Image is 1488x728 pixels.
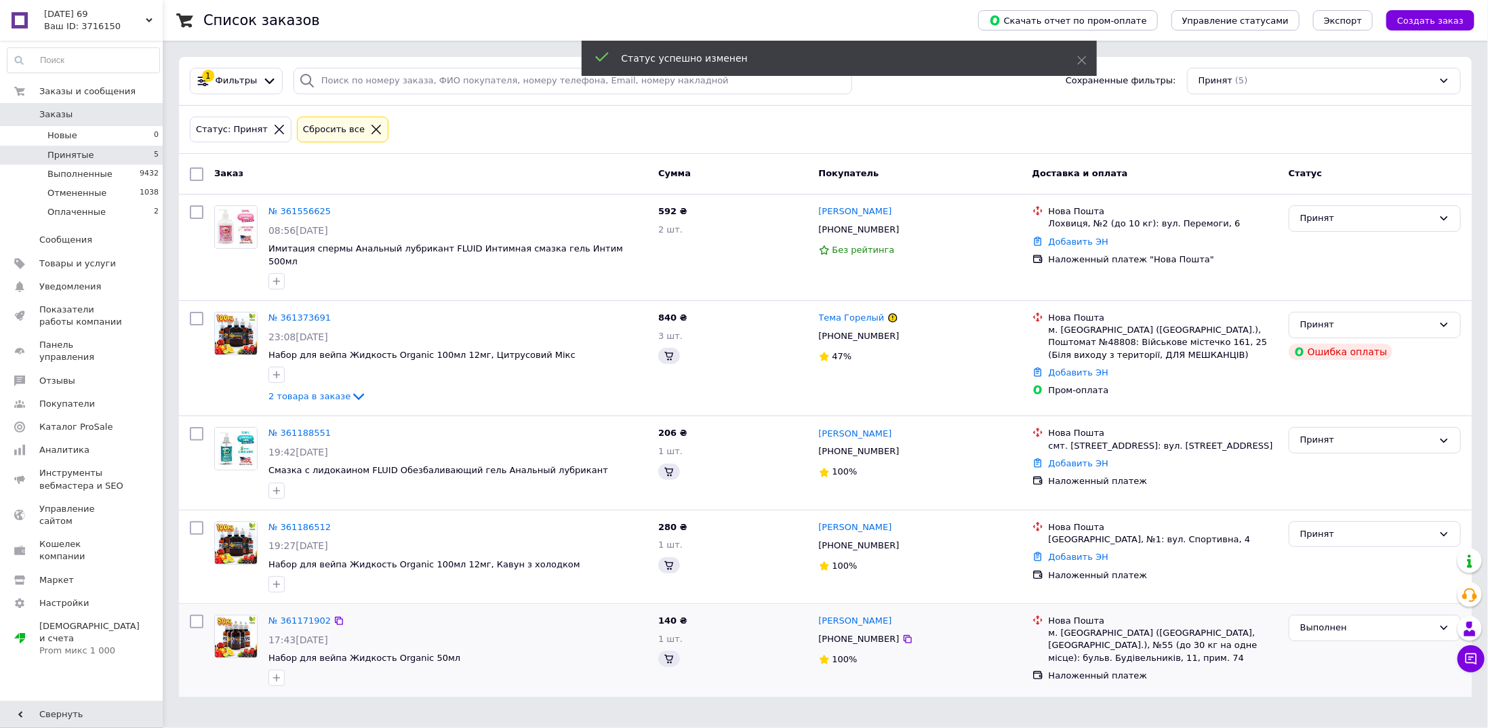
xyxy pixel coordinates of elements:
[140,168,159,180] span: 9432
[214,521,258,565] a: Фото товару
[1049,569,1278,582] div: Наложенный платеж
[832,245,895,255] span: Без рейтинга
[819,521,892,534] a: [PERSON_NAME]
[140,187,159,199] span: 1038
[832,466,858,477] span: 100%
[832,561,858,571] span: 100%
[816,537,902,554] div: [PHONE_NUMBER]
[39,645,140,657] div: Prom микс 1 000
[39,444,89,456] span: Аналитика
[978,10,1158,31] button: Скачать отчет по пром-оплате
[214,312,258,355] a: Фото товару
[816,221,902,239] div: [PHONE_NUMBER]
[216,75,258,87] span: Фильтры
[1300,621,1433,635] div: Выполнен
[658,224,683,235] span: 2 шт.
[816,327,902,345] div: [PHONE_NUMBER]
[268,350,576,360] a: Набор для вейпа Жидкость Organic 100мл 12мг, Цитрусовий Мікс
[39,234,92,246] span: Сообщения
[214,427,258,470] a: Фото товару
[47,129,77,142] span: Новые
[47,187,106,199] span: Отмененные
[39,339,125,363] span: Панель управления
[658,446,683,456] span: 1 шт.
[39,108,73,121] span: Заказы
[1300,318,1433,332] div: Принят
[47,168,113,180] span: Выполненные
[44,8,146,20] span: Carnaval 69
[1049,440,1278,452] div: смт. [STREET_ADDRESS]: вул. [STREET_ADDRESS]
[193,123,270,137] div: Статус: Принят
[1049,458,1108,468] a: Добавить ЭН
[819,312,885,325] a: Тема Горелый
[658,312,687,323] span: 840 ₴
[1066,75,1176,87] span: Сохраненные фильтры:
[1049,384,1278,397] div: Пром-оплата
[819,205,892,218] a: [PERSON_NAME]
[622,52,1043,65] div: Статус успешно изменен
[39,421,113,433] span: Каталог ProSale
[1300,211,1433,226] div: Принят
[215,428,257,470] img: Фото товару
[1324,16,1362,26] span: Экспорт
[202,70,214,82] div: 1
[39,304,125,328] span: Показатели работы компании
[268,206,331,216] a: № 361556625
[1235,75,1247,85] span: (5)
[1397,16,1464,26] span: Создать заказ
[47,206,106,218] span: Оплаченные
[39,398,95,410] span: Покупатели
[7,48,159,73] input: Поиск
[39,85,136,98] span: Заказы и сообщения
[1049,521,1278,533] div: Нова Пошта
[268,540,328,551] span: 19:27[DATE]
[658,206,687,216] span: 592 ₴
[268,331,328,342] span: 23:08[DATE]
[39,620,140,658] span: [DEMOGRAPHIC_DATA] и счета
[816,630,902,648] div: [PHONE_NUMBER]
[39,538,125,563] span: Кошелек компании
[1049,324,1278,361] div: м. [GEOGRAPHIC_DATA] ([GEOGRAPHIC_DATA].), Поштомат №48808: Військове містечко 161, 25 (Біля вихо...
[1032,168,1128,178] span: Доставка и оплата
[47,149,94,161] span: Принятые
[1049,254,1278,266] div: Наложенный платеж "Нова Пошта"
[268,391,367,401] a: 2 товара в заказе
[154,206,159,218] span: 2
[658,634,683,644] span: 1 шт.
[39,467,125,491] span: Инструменты вебмастера и SEO
[1049,552,1108,562] a: Добавить ЭН
[1386,10,1474,31] button: Создать заказ
[1457,645,1485,672] button: Чат с покупателем
[215,312,257,355] img: Фото товару
[215,206,257,248] img: Фото товару
[1300,433,1433,447] div: Принят
[1182,16,1289,26] span: Управление статусами
[1049,615,1278,627] div: Нова Пошта
[1049,205,1278,218] div: Нова Пошта
[658,428,687,438] span: 206 ₴
[1049,475,1278,487] div: Наложенный платеж
[203,12,320,28] h1: Список заказов
[215,615,257,658] img: Фото товару
[294,68,852,94] input: Поиск по номеру заказа, ФИО покупателя, номеру телефона, Email, номеру накладной
[819,168,879,178] span: Покупатель
[658,168,691,178] span: Сумма
[832,654,858,664] span: 100%
[268,312,331,323] a: № 361373691
[154,129,159,142] span: 0
[1171,10,1300,31] button: Управление статусами
[1289,344,1393,360] div: Ошибка оплаты
[39,597,89,609] span: Настройки
[268,653,460,663] a: Набор для вейпа Жидкость Organic 50мл
[1300,527,1433,542] div: Принят
[832,351,852,361] span: 47%
[1049,312,1278,324] div: Нова Пошта
[154,149,159,161] span: 5
[658,522,687,532] span: 280 ₴
[268,559,580,569] a: Набор для вейпа Жидкость Organic 100мл 12мг, Кавун з холодком
[268,465,608,475] a: Смазка с лидокаином FLUID Обезбаливающий гель Анальный лубрикант
[658,615,687,626] span: 140 ₴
